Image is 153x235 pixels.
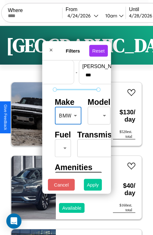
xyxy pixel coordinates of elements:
h4: Transmission [77,130,128,139]
h4: Amenities [55,163,98,172]
button: Reset [89,45,108,56]
div: 10am [102,13,119,19]
div: Give Feedback [3,105,8,130]
button: 4/24/2026 [66,12,100,19]
label: From [66,7,126,12]
button: Cancel [48,179,75,191]
h3: $ 130 / day [113,102,135,130]
p: - [76,68,77,76]
button: 10am [100,12,126,19]
h4: Fuel [55,130,71,139]
p: Available [62,204,81,212]
button: Apply [84,179,102,191]
div: BMW [55,107,81,124]
label: Where [8,8,62,13]
div: 4 / 24 / 2026 [68,13,94,19]
h4: Make [55,98,81,107]
h4: Filters [56,48,89,53]
div: Open Intercom Messenger [6,213,21,229]
h3: $ 40 / day [113,176,135,203]
label: min price [17,64,71,69]
label: [PERSON_NAME] [82,64,136,69]
h4: Model [88,98,110,107]
div: $ 520 est. total [113,130,135,139]
div: $ 160 est. total [113,203,135,213]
